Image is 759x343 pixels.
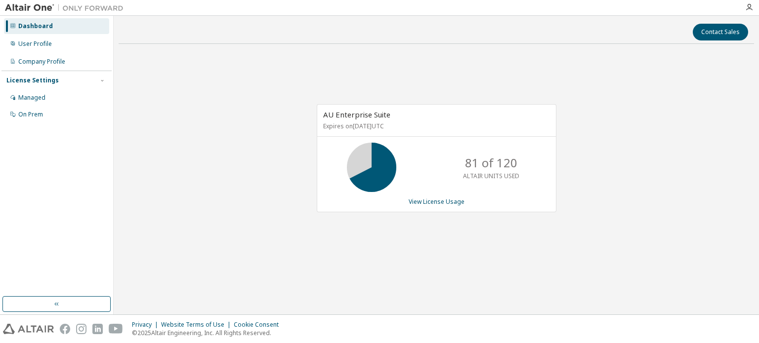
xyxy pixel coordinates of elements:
p: ALTAIR UNITS USED [463,172,519,180]
img: Altair One [5,3,128,13]
div: Company Profile [18,58,65,66]
a: View License Usage [409,197,464,206]
div: Dashboard [18,22,53,30]
p: © 2025 Altair Engineering, Inc. All Rights Reserved. [132,329,285,337]
img: altair_logo.svg [3,324,54,334]
div: License Settings [6,76,59,84]
div: Privacy [132,321,161,329]
span: AU Enterprise Suite [323,110,390,119]
div: Managed [18,94,45,102]
p: Expires on [DATE] UTC [323,122,548,130]
div: Website Terms of Use [161,321,234,329]
img: youtube.svg [109,324,123,334]
img: instagram.svg [76,324,86,334]
p: 81 of 120 [465,154,517,171]
div: User Profile [18,40,52,48]
img: facebook.svg [60,324,70,334]
button: Contact Sales [693,24,748,40]
div: On Prem [18,111,43,118]
div: Cookie Consent [234,321,285,329]
img: linkedin.svg [92,324,103,334]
